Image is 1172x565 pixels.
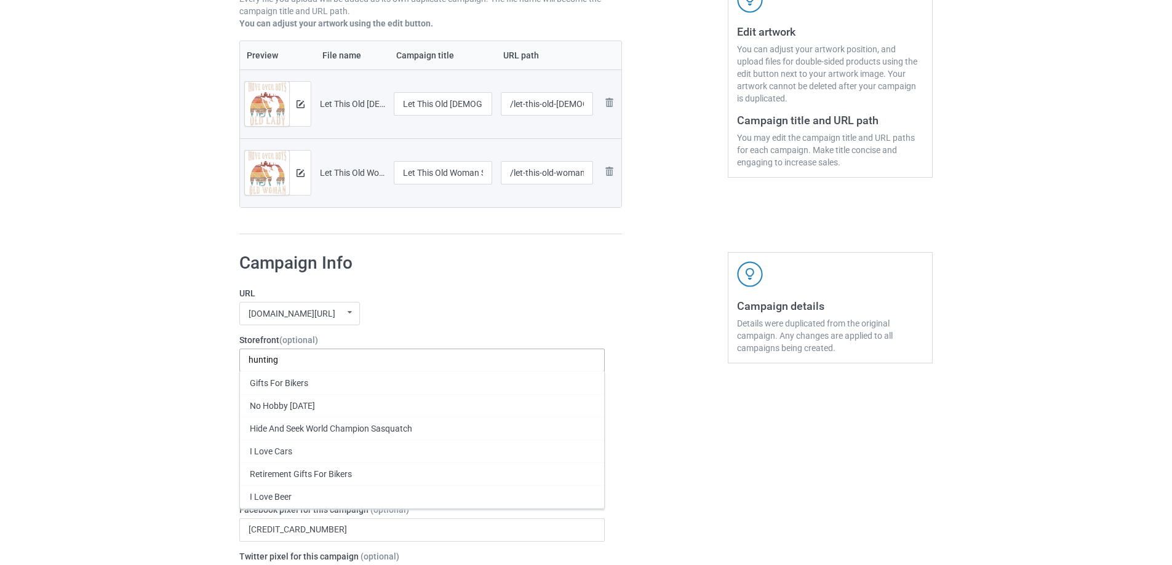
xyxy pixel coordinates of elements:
th: Preview [240,41,316,69]
div: Let This Old [DEMOGRAPHIC_DATA] Show You [PERSON_NAME].png [320,98,385,110]
h3: Campaign title and URL path [737,113,923,127]
h1: Campaign Info [239,252,605,274]
th: Campaign title [389,41,496,69]
div: Retirement Gifts For Bikers [240,462,604,485]
div: I Love Cars [240,440,604,462]
div: Gifts For Bikers [240,371,604,394]
div: I Love Beer [240,485,604,508]
th: File name [316,41,389,69]
label: URL [239,287,605,299]
div: You may edit the campaign title and URL paths for each campaign. Make title concise and engaging ... [737,132,923,168]
div: [DOMAIN_NAME][URL] [249,309,335,318]
label: Storefront [239,334,605,346]
img: svg+xml;base64,PD94bWwgdmVyc2lvbj0iMS4wIiBlbmNvZGluZz0iVVRGLTgiPz4KPHN2ZyB3aWR0aD0iNDJweCIgaGVpZ2... [737,261,763,287]
img: svg+xml;base64,PD94bWwgdmVyc2lvbj0iMS4wIiBlbmNvZGluZz0iVVRGLTgiPz4KPHN2ZyB3aWR0aD0iMTRweCIgaGVpZ2... [297,100,305,108]
span: (optional) [361,551,399,561]
img: svg+xml;base64,PD94bWwgdmVyc2lvbj0iMS4wIiBlbmNvZGluZz0iVVRGLTgiPz4KPHN2ZyB3aWR0aD0iMTRweCIgaGVpZ2... [297,169,305,177]
div: No Hobby [DATE] [240,394,604,417]
div: You can adjust your artwork position, and upload files for double-sided products using the edit b... [737,43,923,105]
label: Facebook pixel for this campaign [239,504,605,516]
div: Funny Quotes Saying For Bikers [240,508,604,531]
b: You can adjust your artwork using the edit button. [239,18,433,28]
span: (optional) [279,335,318,345]
h3: Campaign details [737,299,923,313]
div: Hide And Seek World Champion Sasquatch [240,417,604,440]
div: Let This Old Woman Show You [PERSON_NAME].png [320,167,385,179]
img: original.png [245,82,289,135]
th: URL path [496,41,598,69]
img: svg+xml;base64,PD94bWwgdmVyc2lvbj0iMS4wIiBlbmNvZGluZz0iVVRGLTgiPz4KPHN2ZyB3aWR0aD0iMjhweCIgaGVpZ2... [602,164,616,179]
img: svg+xml;base64,PD94bWwgdmVyc2lvbj0iMS4wIiBlbmNvZGluZz0iVVRGLTgiPz4KPHN2ZyB3aWR0aD0iMjhweCIgaGVpZ2... [602,95,616,110]
div: Details were duplicated from the original campaign. Any changes are applied to all campaigns bein... [737,317,923,354]
span: (optional) [370,505,409,515]
img: original.png [245,151,289,203]
label: Twitter pixel for this campaign [239,550,605,563]
h3: Edit artwork [737,25,923,39]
